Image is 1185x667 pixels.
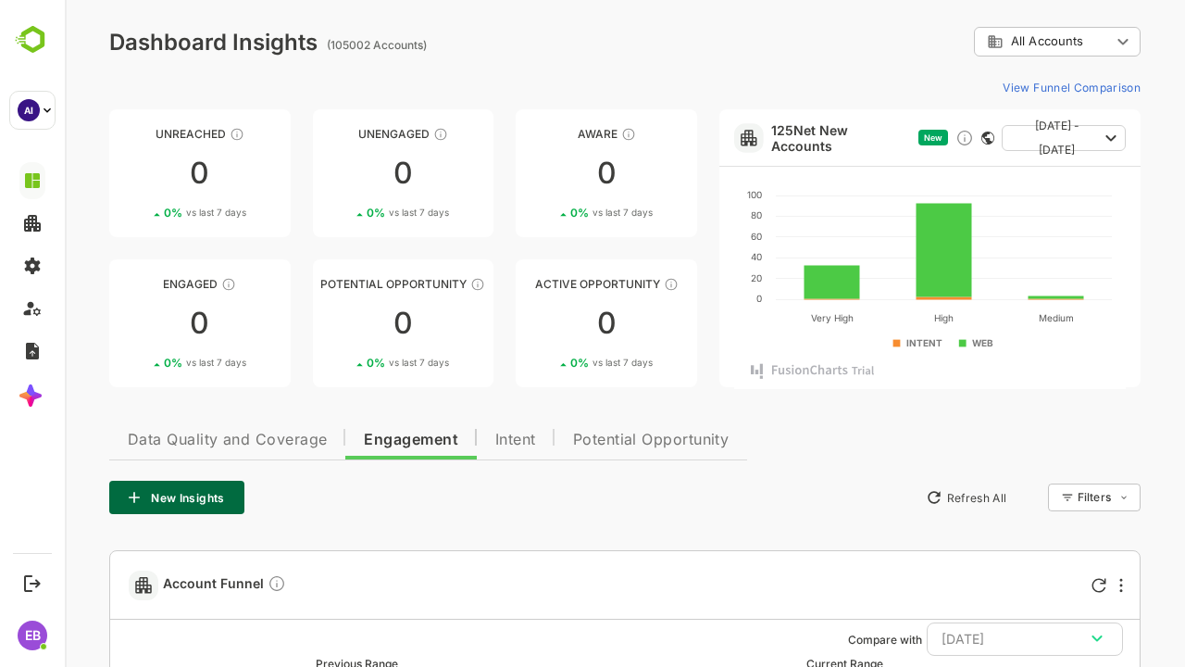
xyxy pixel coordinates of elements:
button: Logout [19,571,44,596]
div: Engaged [44,277,226,291]
div: These accounts have just entered the buying cycle and need further nurturing [556,127,571,142]
div: Unreached [44,127,226,141]
button: Refresh All [853,483,950,512]
span: vs last 7 days [324,206,384,220]
div: 0 % [302,356,384,370]
a: EngagedThese accounts are warm, further nurturing would qualify them to MQAs00%vs last 7 days [44,259,226,387]
text: 60 [686,231,697,242]
div: These accounts are warm, further nurturing would qualify them to MQAs [156,277,171,292]
div: All Accounts [922,33,1046,50]
text: High [869,312,889,324]
div: 0 [44,158,226,188]
a: AwareThese accounts have just entered the buying cycle and need further nurturing00%vs last 7 days [451,109,632,237]
a: Active OpportunityThese accounts have open opportunities which might be at any of the Sales Stage... [451,259,632,387]
div: Active Opportunity [451,277,632,291]
div: 0 % [99,356,181,370]
div: These accounts are MQAs and can be passed on to Inside Sales [405,277,420,292]
button: [DATE] - [DATE] [937,125,1061,151]
div: [DATE] [877,627,1043,651]
a: UnengagedThese accounts have not shown enough engagement and need nurturing00%vs last 7 days [248,109,430,237]
div: 0 [248,158,430,188]
span: New [859,132,878,143]
button: [DATE] [862,623,1058,656]
div: 0 [451,308,632,338]
div: 0 [451,158,632,188]
div: Refresh [1027,578,1042,593]
text: Very High [745,312,788,324]
ag: (105002 Accounts) [262,38,368,52]
a: UnreachedThese accounts have not been engaged with for a defined time period00%vs last 7 days [44,109,226,237]
span: vs last 7 days [121,356,181,370]
div: All Accounts [909,24,1076,60]
span: [DATE] - [DATE] [952,114,1033,162]
span: vs last 7 days [528,356,588,370]
div: Filters [1013,490,1046,504]
button: New Insights [44,481,180,514]
div: 0 [44,308,226,338]
span: vs last 7 days [121,206,181,220]
ag: Compare with [783,633,857,647]
div: These accounts have open opportunities which might be at any of the Sales Stages [599,277,614,292]
div: This card does not support filter and segments [917,132,929,145]
div: Potential Opportunity [248,277,430,291]
div: More [1054,578,1058,593]
div: Dashboard Insights [44,29,253,56]
span: Engagement [299,433,393,447]
span: vs last 7 days [528,206,588,220]
span: Data Quality and Coverage [63,433,262,447]
div: Unengaged [248,127,430,141]
text: 20 [686,272,697,283]
div: 0 % [302,206,384,220]
div: AI [18,99,40,121]
a: Potential OpportunityThese accounts are MQAs and can be passed on to Inside Sales00%vs last 7 days [248,259,430,387]
a: 125Net New Accounts [706,122,846,154]
div: EB [18,621,47,650]
img: BambooboxLogoMark.f1c84d78b4c51b1a7b5f700c9845e183.svg [9,22,56,57]
div: Aware [451,127,632,141]
div: 0 % [505,206,588,220]
span: Intent [430,433,471,447]
div: Filters [1011,481,1076,514]
div: Discover new ICP-fit accounts showing engagement — via intent surges, anonymous website visits, L... [891,129,909,147]
span: vs last 7 days [324,356,384,370]
text: 100 [682,189,697,200]
div: 0 [248,308,430,338]
text: 80 [686,209,697,220]
span: Potential Opportunity [508,433,665,447]
text: 40 [686,251,697,262]
div: 0 % [99,206,181,220]
div: 0 % [505,356,588,370]
span: All Accounts [946,34,1018,48]
button: View Funnel Comparison [930,72,1076,102]
div: Compare Funnel to any previous dates, and click on any plot in the current funnel to view the det... [203,574,221,596]
div: These accounts have not shown enough engagement and need nurturing [368,127,383,142]
text: 0 [692,293,697,304]
text: Medium [973,312,1008,323]
div: These accounts have not been engaged with for a defined time period [165,127,180,142]
span: Account Funnel [98,574,221,596]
